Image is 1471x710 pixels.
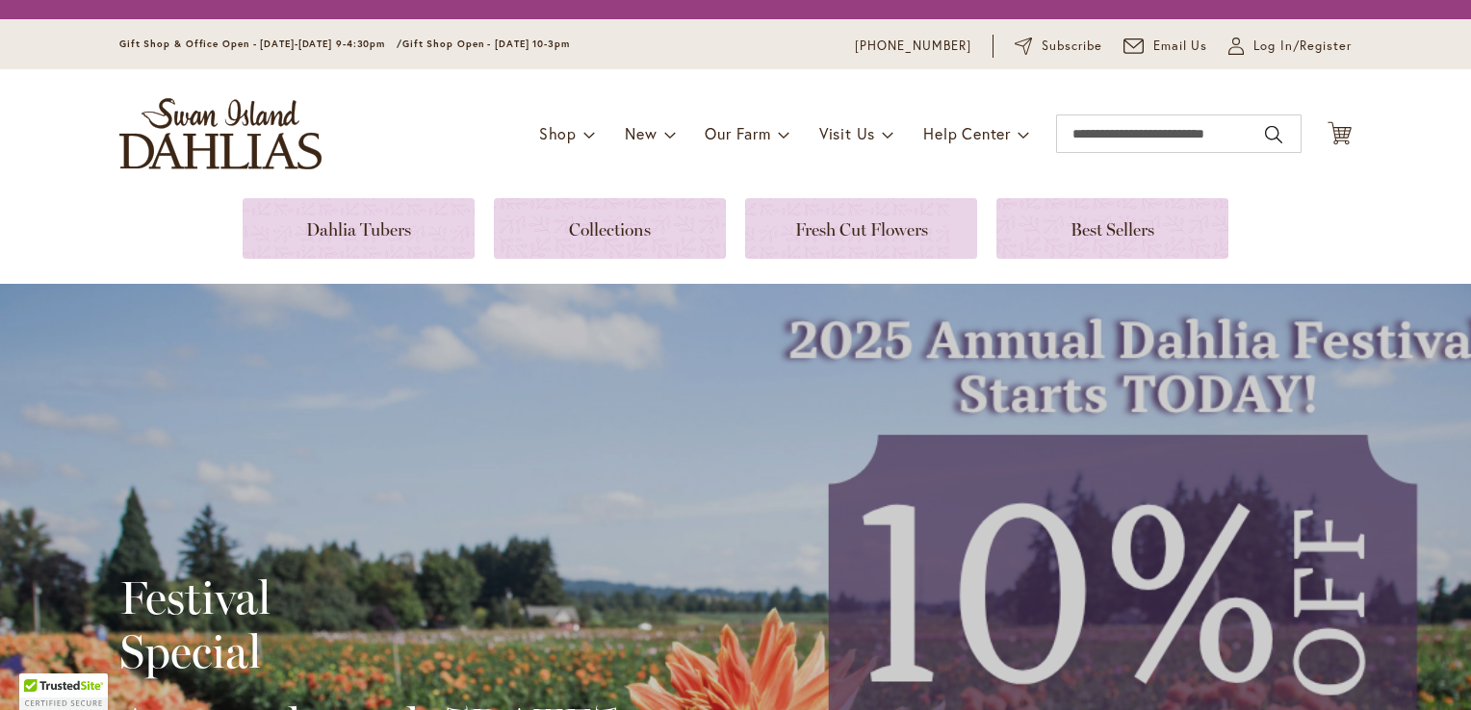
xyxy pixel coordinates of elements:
span: Help Center [923,123,1011,143]
h2: Festival Special [119,571,619,678]
a: store logo [119,98,322,169]
a: Log In/Register [1228,37,1352,56]
span: Subscribe [1042,37,1102,56]
button: Search [1265,119,1282,150]
span: Email Us [1153,37,1208,56]
a: [PHONE_NUMBER] [855,37,971,56]
a: Subscribe [1015,37,1102,56]
span: Visit Us [819,123,875,143]
span: Our Farm [705,123,770,143]
span: Log In/Register [1253,37,1352,56]
span: Gift Shop & Office Open - [DATE]-[DATE] 9-4:30pm / [119,38,402,50]
span: Shop [539,123,577,143]
div: TrustedSite Certified [19,673,108,710]
span: Gift Shop Open - [DATE] 10-3pm [402,38,570,50]
span: New [625,123,657,143]
a: Email Us [1123,37,1208,56]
